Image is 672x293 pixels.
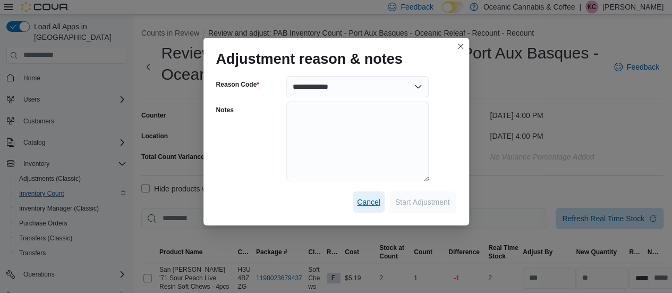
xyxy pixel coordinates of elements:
[395,197,450,207] span: Start Adjustment
[389,191,456,213] button: Start Adjustment
[353,191,385,213] button: Cancel
[216,51,403,68] h1: Adjustment reason & notes
[216,80,259,89] label: Reason Code
[454,40,467,53] button: Closes this modal window
[216,106,234,114] label: Notes
[357,197,380,207] span: Cancel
